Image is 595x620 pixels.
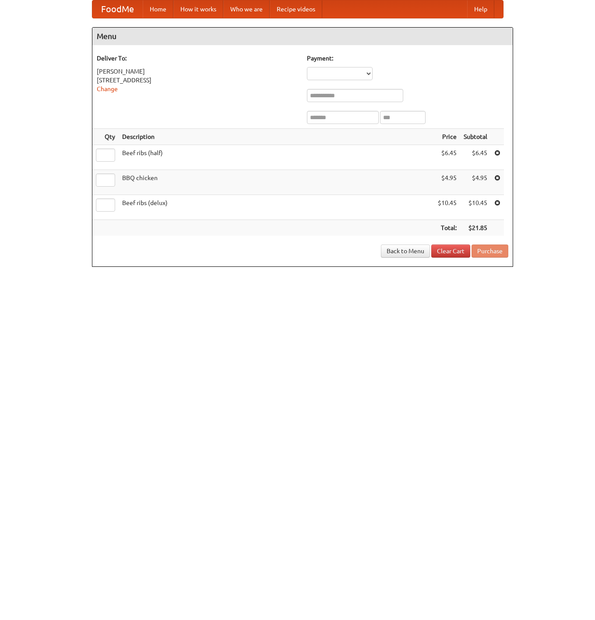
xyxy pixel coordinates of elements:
[119,195,434,220] td: Beef ribs (delux)
[173,0,223,18] a: How it works
[460,195,491,220] td: $10.45
[434,129,460,145] th: Price
[119,129,434,145] th: Description
[307,54,508,63] h5: Payment:
[434,145,460,170] td: $6.45
[119,170,434,195] td: BBQ chicken
[434,220,460,236] th: Total:
[97,85,118,92] a: Change
[460,170,491,195] td: $4.95
[434,195,460,220] td: $10.45
[223,0,270,18] a: Who we are
[431,244,470,258] a: Clear Cart
[97,54,298,63] h5: Deliver To:
[97,76,298,85] div: [STREET_ADDRESS]
[143,0,173,18] a: Home
[460,129,491,145] th: Subtotal
[434,170,460,195] td: $4.95
[381,244,430,258] a: Back to Menu
[92,0,143,18] a: FoodMe
[472,244,508,258] button: Purchase
[92,129,119,145] th: Qty
[270,0,322,18] a: Recipe videos
[119,145,434,170] td: Beef ribs (half)
[460,220,491,236] th: $21.85
[460,145,491,170] td: $6.45
[92,28,513,45] h4: Menu
[467,0,494,18] a: Help
[97,67,298,76] div: [PERSON_NAME]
